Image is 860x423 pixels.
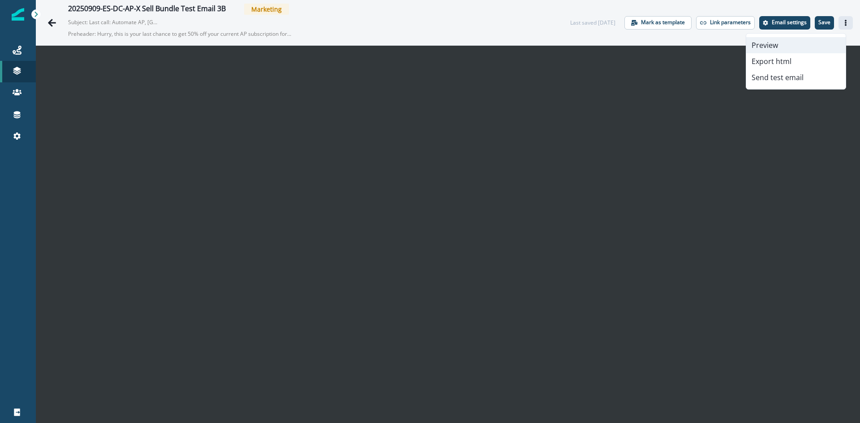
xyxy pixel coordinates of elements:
[818,19,830,26] p: Save
[641,19,685,26] p: Mark as template
[772,19,807,26] p: Email settings
[710,19,751,26] p: Link parameters
[570,19,615,27] div: Last saved [DATE]
[68,4,226,14] div: 20250909-ES-DC-AP-X Sell Bundle Test Email 3B
[815,16,834,30] button: Save
[746,53,846,69] button: Export html
[746,69,846,85] button: Send test email
[68,26,292,42] p: Preheader: Hurry, this is your last chance to get 50% off your current AP subscription for 6 mont...
[838,16,853,30] button: Actions
[68,15,158,26] p: Subject: Last call: Automate AP, [GEOGRAPHIC_DATA], spend. Get 50% off BILL AP.
[12,8,24,21] img: Inflection
[746,37,846,53] button: Preview
[696,16,755,30] button: Link parameters
[759,16,810,30] button: Settings
[624,16,692,30] button: Mark as template
[43,14,61,32] button: Go back
[244,4,289,15] span: Marketing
